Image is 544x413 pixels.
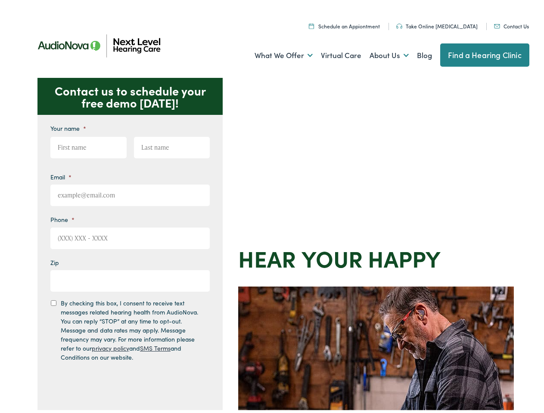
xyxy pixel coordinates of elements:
a: Schedule an Appiontment [309,20,380,27]
input: First name [50,134,127,156]
a: Virtual Care [321,37,361,69]
a: What We Offer [255,37,313,69]
a: Contact Us [494,20,529,27]
a: privacy policy [92,341,129,350]
strong: Hear [238,240,296,271]
strong: your Happy [302,240,441,271]
img: An icon representing mail communication is presented in a unique teal color. [494,22,500,26]
input: Last name [134,134,210,156]
a: Take Online [MEDICAL_DATA] [396,20,478,27]
img: Calendar icon representing the ability to schedule a hearing test or hearing aid appointment at N... [309,21,314,26]
label: Zip [50,256,59,264]
img: An icon symbolizing headphones, colored in teal, suggests audio-related services or features. [396,21,402,26]
a: Find a Hearing Clinic [440,41,529,64]
input: (XXX) XXX - XXXX [50,225,210,247]
label: Your name [50,122,86,129]
a: About Us [370,37,409,69]
p: Contact us to schedule your free demo [DATE]! [37,75,223,112]
label: By checking this box, I consent to receive text messages related hearing health from AudioNova. Y... [61,296,202,359]
a: Blog [417,37,432,69]
label: Email [50,170,71,178]
input: example@email.com [50,182,210,203]
label: Phone [50,213,75,221]
a: SMS Terms [140,341,171,350]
